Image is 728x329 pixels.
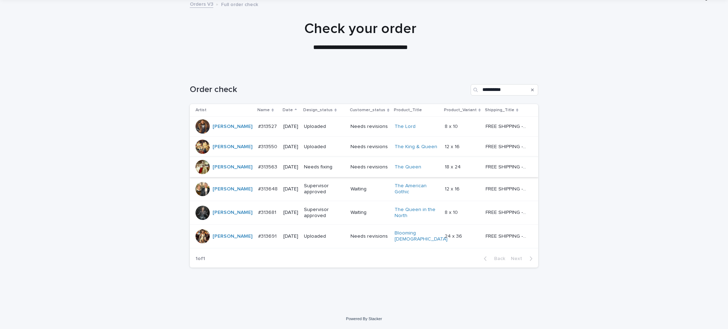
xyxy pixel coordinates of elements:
p: Date [283,106,293,114]
p: Needs revisions [350,164,389,170]
p: #313691 [258,232,278,239]
p: Name [257,106,270,114]
a: Blooming [DEMOGRAPHIC_DATA] [395,230,448,242]
a: [PERSON_NAME] [213,124,252,130]
p: Uploaded [304,144,345,150]
p: FREE SHIPPING - preview in 1-2 business days, after your approval delivery will take 5-10 b.d. [486,232,528,239]
p: FREE SHIPPING - preview in 1-2 business days, after your approval delivery will take 5-10 b.d. [486,185,528,192]
tr: [PERSON_NAME] #313681#313681 [DATE]Supervisor approvedWaitingThe Queen in the North 8 x 108 x 10 ... [190,201,538,225]
p: 18 x 24 [445,163,462,170]
button: Next [508,255,538,262]
a: The Queen [395,164,421,170]
p: FREE SHIPPING - preview in 1-2 business days, after your approval delivery will take 5-10 b.d. [486,122,528,130]
p: Product_Title [394,106,422,114]
p: Product_Variant [444,106,477,114]
h1: Order check [190,85,468,95]
p: Artist [196,106,207,114]
p: [DATE] [283,124,298,130]
p: #313681 [258,208,278,216]
p: Needs revisions [350,144,389,150]
p: 8 x 10 [445,122,459,130]
a: The King & Queen [395,144,437,150]
p: 24 x 36 [445,232,464,239]
tr: [PERSON_NAME] #313550#313550 [DATE]UploadedNeeds revisionsThe King & Queen 12 x 1612 x 16 FREE SH... [190,137,538,157]
a: [PERSON_NAME] [213,164,252,170]
p: #313563 [258,163,279,170]
button: Back [478,255,508,262]
a: [PERSON_NAME] [213,233,252,239]
a: The American Gothic [395,183,439,195]
a: [PERSON_NAME] [213,144,252,150]
a: The Lord [395,124,416,130]
p: 1 of 1 [190,250,211,268]
h1: Check your order [186,20,535,37]
p: [DATE] [283,210,298,216]
p: [DATE] [283,164,298,170]
p: Uploaded [304,233,345,239]
tr: [PERSON_NAME] #313691#313691 [DATE]UploadedNeeds revisionsBlooming [DEMOGRAPHIC_DATA] 24 x 3624 x... [190,225,538,248]
p: 12 x 16 [445,185,461,192]
p: Supervisor approved [304,207,345,219]
p: 8 x 10 [445,208,459,216]
p: FREE SHIPPING - preview in 1-2 business days, after your approval delivery will take 5-10 b.d. [486,163,528,170]
p: Supervisor approved [304,183,345,195]
p: [DATE] [283,186,298,192]
a: The Queen in the North [395,207,439,219]
p: Design_status [303,106,333,114]
p: FREE SHIPPING - preview in 1-2 business days, after your approval delivery will take 5-10 b.d. [486,208,528,216]
p: FREE SHIPPING - preview in 1-2 business days, after your approval delivery will take 5-10 b.d. [486,142,528,150]
p: Needs revisions [350,124,389,130]
p: Needs fixing [304,164,345,170]
p: Shipping_Title [485,106,514,114]
p: Needs revisions [350,233,389,239]
tr: [PERSON_NAME] #313527#313527 [DATE]UploadedNeeds revisionsThe Lord 8 x 108 x 10 FREE SHIPPING - p... [190,117,538,137]
p: Waiting [350,210,389,216]
input: Search [471,84,538,96]
a: [PERSON_NAME] [213,210,252,216]
p: [DATE] [283,233,298,239]
p: #313527 [258,122,278,130]
tr: [PERSON_NAME] #313648#313648 [DATE]Supervisor approvedWaitingThe American Gothic 12 x 1612 x 16 F... [190,177,538,201]
span: Back [490,256,505,261]
span: Next [511,256,526,261]
p: #313550 [258,142,279,150]
p: [DATE] [283,144,298,150]
a: [PERSON_NAME] [213,186,252,192]
p: 12 x 16 [445,142,461,150]
p: #313648 [258,185,279,192]
p: Waiting [350,186,389,192]
p: Uploaded [304,124,345,130]
tr: [PERSON_NAME] #313563#313563 [DATE]Needs fixingNeeds revisionsThe Queen 18 x 2418 x 24 FREE SHIPP... [190,157,538,177]
a: Powered By Stacker [346,317,382,321]
p: Customer_status [350,106,385,114]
